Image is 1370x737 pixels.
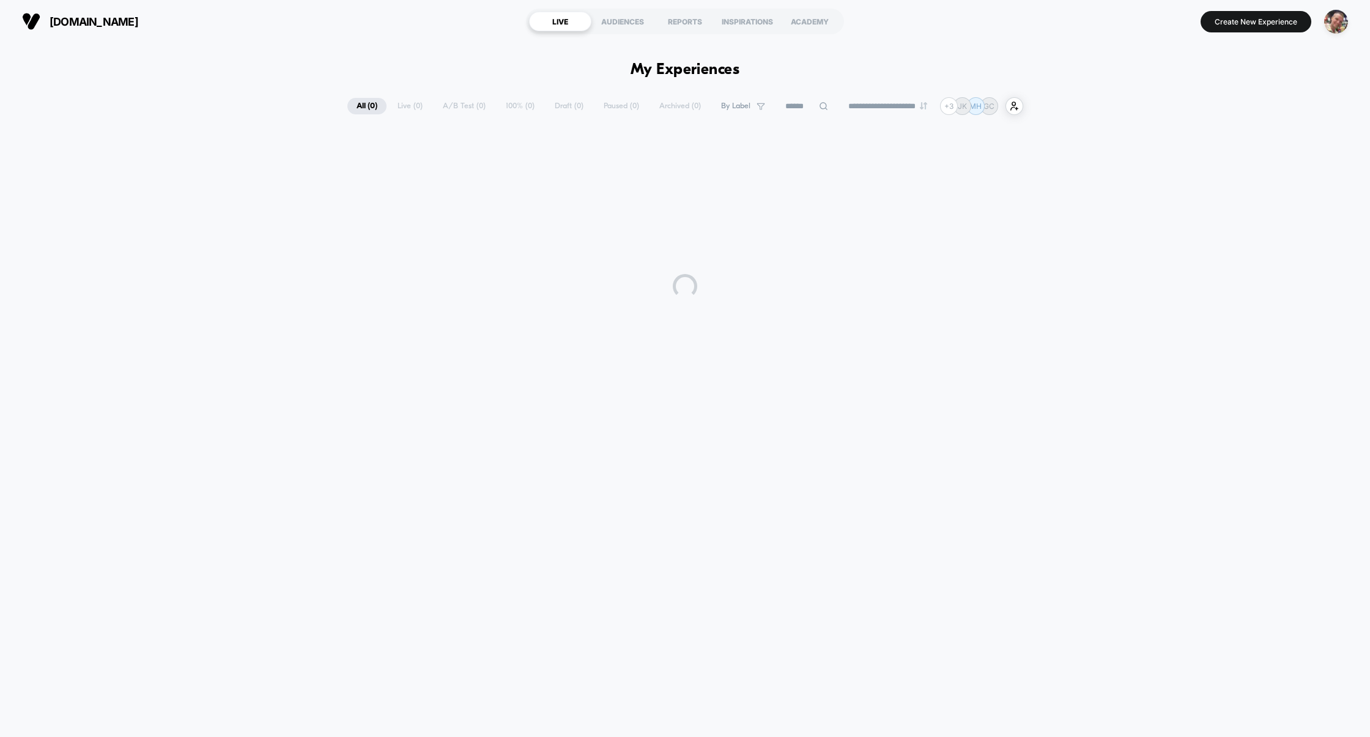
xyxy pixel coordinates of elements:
h1: My Experiences [631,61,740,79]
p: GC [983,102,994,111]
div: INSPIRATIONS [716,12,779,31]
img: Visually logo [22,12,40,31]
div: AUDIENCES [591,12,654,31]
button: Create New Experience [1201,11,1311,32]
img: ppic [1324,10,1348,34]
p: JK [958,102,967,111]
div: ACADEMY [779,12,841,31]
span: [DOMAIN_NAME] [50,15,138,28]
button: ppic [1320,9,1352,34]
button: [DOMAIN_NAME] [18,12,142,31]
span: By Label [721,102,750,111]
img: end [920,102,927,109]
div: LIVE [529,12,591,31]
div: REPORTS [654,12,716,31]
span: All ( 0 ) [347,98,387,114]
div: + 3 [940,97,958,115]
p: MH [969,102,982,111]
